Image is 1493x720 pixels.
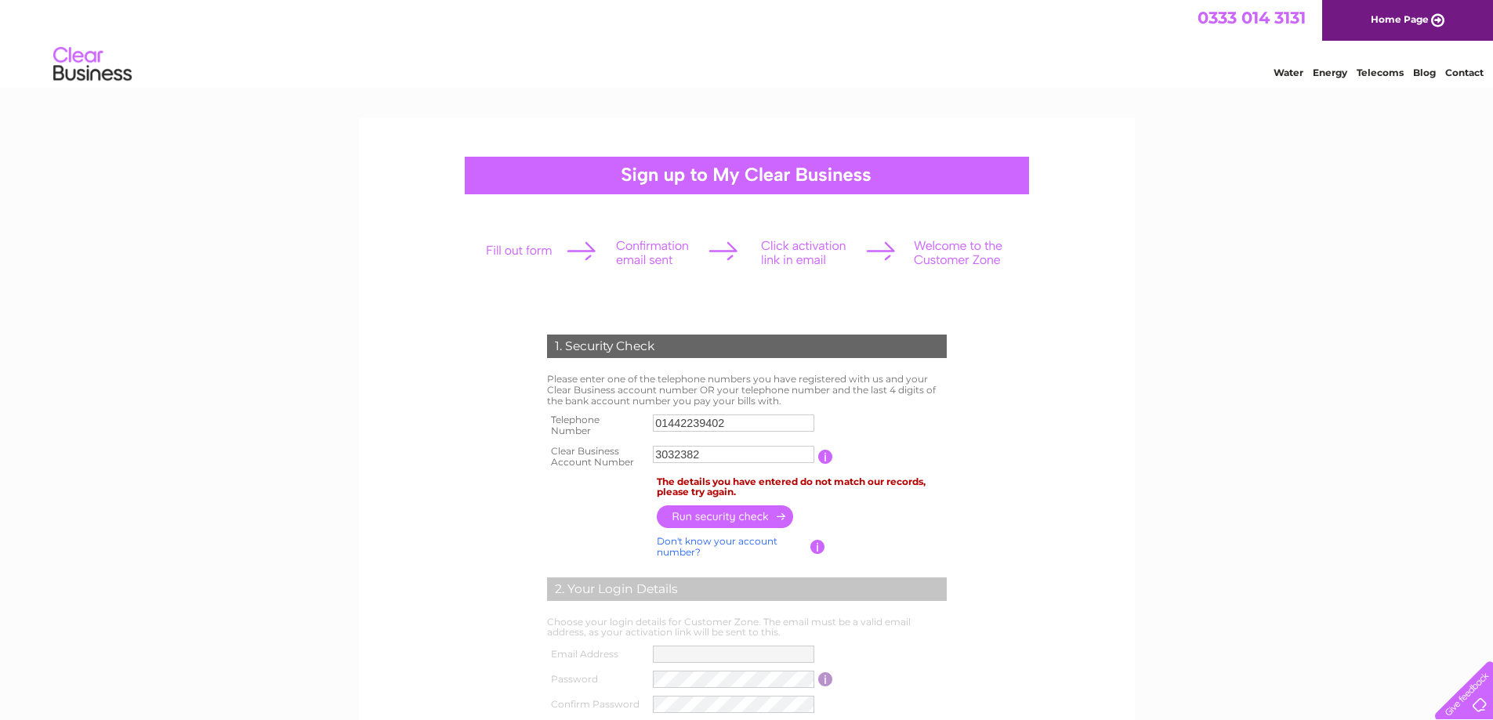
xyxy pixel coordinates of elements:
[543,370,951,410] td: Please enter one of the telephone numbers you have registered with us and your Clear Business acc...
[543,410,650,441] th: Telephone Number
[1445,67,1484,78] a: Contact
[53,41,132,89] img: logo.png
[818,450,833,464] input: Information
[653,472,951,502] td: The details you have entered do not match our records, please try again.
[377,9,1118,76] div: Clear Business is a trading name of Verastar Limited (registered in [GEOGRAPHIC_DATA] No. 3667643...
[547,335,947,358] div: 1. Security Check
[543,692,650,717] th: Confirm Password
[818,672,833,686] input: Information
[1357,67,1404,78] a: Telecoms
[547,577,947,601] div: 2. Your Login Details
[543,667,650,692] th: Password
[810,540,825,554] input: Information
[543,613,951,642] td: Choose your login details for Customer Zone. The email must be a valid email address, as your act...
[543,642,650,667] th: Email Address
[1313,67,1347,78] a: Energy
[1198,8,1306,27] a: 0333 014 3131
[543,441,650,472] th: Clear Business Account Number
[1413,67,1436,78] a: Blog
[657,535,777,558] a: Don't know your account number?
[1274,67,1303,78] a: Water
